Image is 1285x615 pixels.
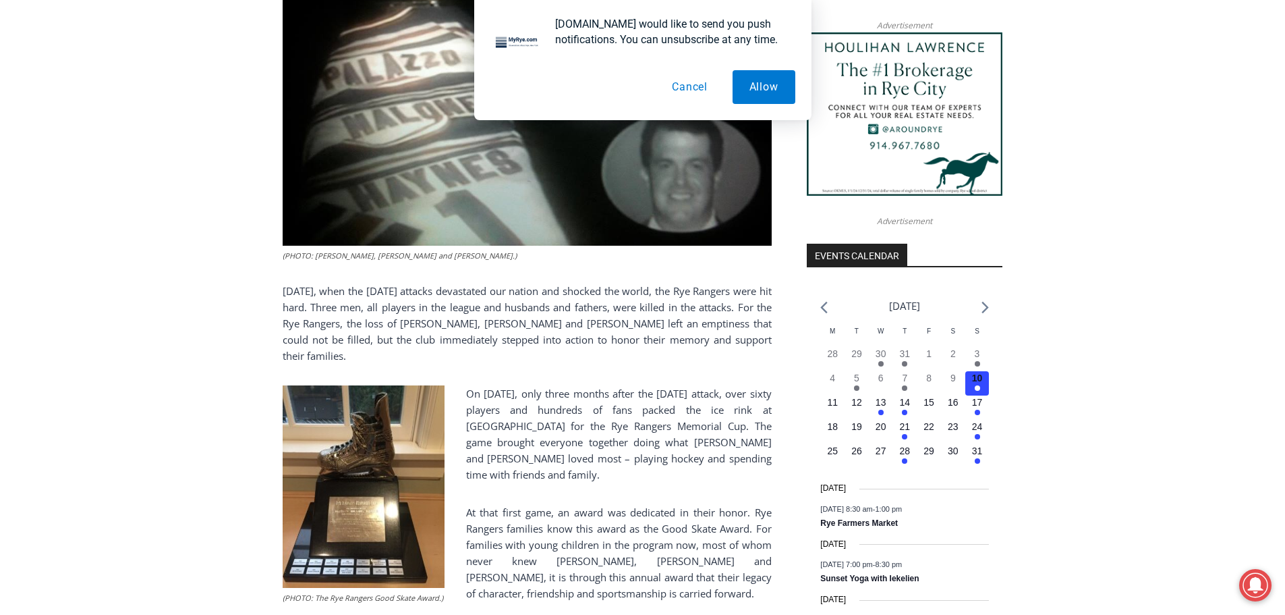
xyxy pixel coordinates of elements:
span: Advertisement [863,215,946,228]
em: Has events [902,434,907,439]
div: Tuesday [845,326,869,347]
button: 5 Has events [845,371,869,396]
button: 17 Has events [965,396,990,420]
time: 23 [948,421,959,432]
time: 22 [923,421,934,432]
span: M [830,327,835,335]
time: 10 [972,373,983,383]
div: Friday [917,326,941,347]
time: 7 [902,373,907,383]
button: 19 [845,420,869,444]
button: 6 [869,371,893,396]
em: Has events [975,385,980,391]
button: 30 [941,444,965,469]
time: 11 [827,397,838,408]
div: Sunday [965,326,990,347]
img: notification icon [490,16,544,70]
button: 8 [917,371,941,396]
span: 1:00 pm [875,504,902,512]
button: 11 [820,396,845,420]
time: 31 [900,348,911,359]
div: "clearly one of the favorites in the [GEOGRAPHIC_DATA] neighborhood" [138,84,192,161]
a: Sunset Yoga with Iekelien [820,574,919,585]
img: Rye Rangers - Good Skate Award [283,385,445,588]
time: - [820,560,902,568]
time: 13 [876,397,886,408]
div: [DOMAIN_NAME] would like to send you push notifications. You can unsubscribe at any time. [544,16,795,47]
time: 29 [923,446,934,456]
button: 21 Has events [893,420,917,444]
a: Intern @ [DOMAIN_NAME] [324,131,654,168]
span: 8:30 pm [875,560,902,568]
em: Has events [878,410,884,415]
figcaption: (PHOTO: [PERSON_NAME], [PERSON_NAME] and [PERSON_NAME].) [283,250,772,262]
time: 6 [878,373,884,383]
time: 3 [975,348,980,359]
button: 24 Has events [965,420,990,444]
div: "The first chef I interviewed talked about coming to [GEOGRAPHIC_DATA] from [GEOGRAPHIC_DATA] in ... [341,1,637,131]
span: Intern @ [DOMAIN_NAME] [353,134,625,165]
em: Has events [854,385,859,391]
em: Has events [902,385,907,391]
time: 16 [948,397,959,408]
time: 21 [900,421,911,432]
button: 18 [820,420,845,444]
div: Wednesday [869,326,893,347]
div: Serving [GEOGRAPHIC_DATA] Since [DATE] [88,24,333,37]
time: 18 [827,421,838,432]
button: 30 Has events [869,347,893,371]
button: 28 [820,347,845,371]
time: 8 [926,373,932,383]
em: Has events [902,410,907,415]
time: 31 [972,446,983,456]
button: 26 [845,444,869,469]
time: [DATE] [820,538,846,551]
div: Thursday [893,326,917,347]
em: Has events [902,458,907,464]
span: F [927,327,931,335]
button: 15 [917,396,941,420]
button: 2 [941,347,965,371]
button: 27 [869,444,893,469]
button: 31 Has events [893,347,917,371]
div: Monday [820,326,845,347]
p: On [DATE], only three months after the [DATE] attack, over sixty players and hundreds of fans pac... [283,385,772,483]
a: Open Tues. - Sun. [PHONE_NUMBER] [1,136,136,168]
span: T [903,327,907,335]
button: 13 Has events [869,396,893,420]
time: - [820,504,902,512]
a: Rye Farmers Market [820,518,898,529]
time: 12 [851,397,862,408]
button: 9 [941,371,965,396]
button: 14 Has events [893,396,917,420]
button: 28 Has events [893,444,917,469]
button: 22 [917,420,941,444]
a: Previous month [820,301,828,314]
time: 29 [851,348,862,359]
button: 7 Has events [893,371,917,396]
time: [DATE] [820,482,846,495]
button: 29 [845,347,869,371]
time: 20 [876,421,886,432]
time: [DATE] [820,593,846,606]
em: Has events [902,361,907,367]
time: 15 [923,397,934,408]
em: Has events [878,361,884,367]
span: [DATE] 7:00 pm [820,560,872,568]
button: 10 Has events [965,371,990,396]
em: Has events [975,410,980,415]
span: Open Tues. - Sun. [PHONE_NUMBER] [4,139,132,190]
button: 25 [820,444,845,469]
button: 3 Has events [965,347,990,371]
time: 2 [950,348,956,359]
button: 12 [845,396,869,420]
span: S [950,327,955,335]
time: 26 [851,446,862,456]
h4: Book [PERSON_NAME]'s Good Humor for Your Event [411,14,469,52]
time: 30 [876,348,886,359]
time: 5 [854,373,859,383]
time: 24 [972,421,983,432]
button: 20 [869,420,893,444]
time: 25 [827,446,838,456]
time: 4 [830,373,835,383]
